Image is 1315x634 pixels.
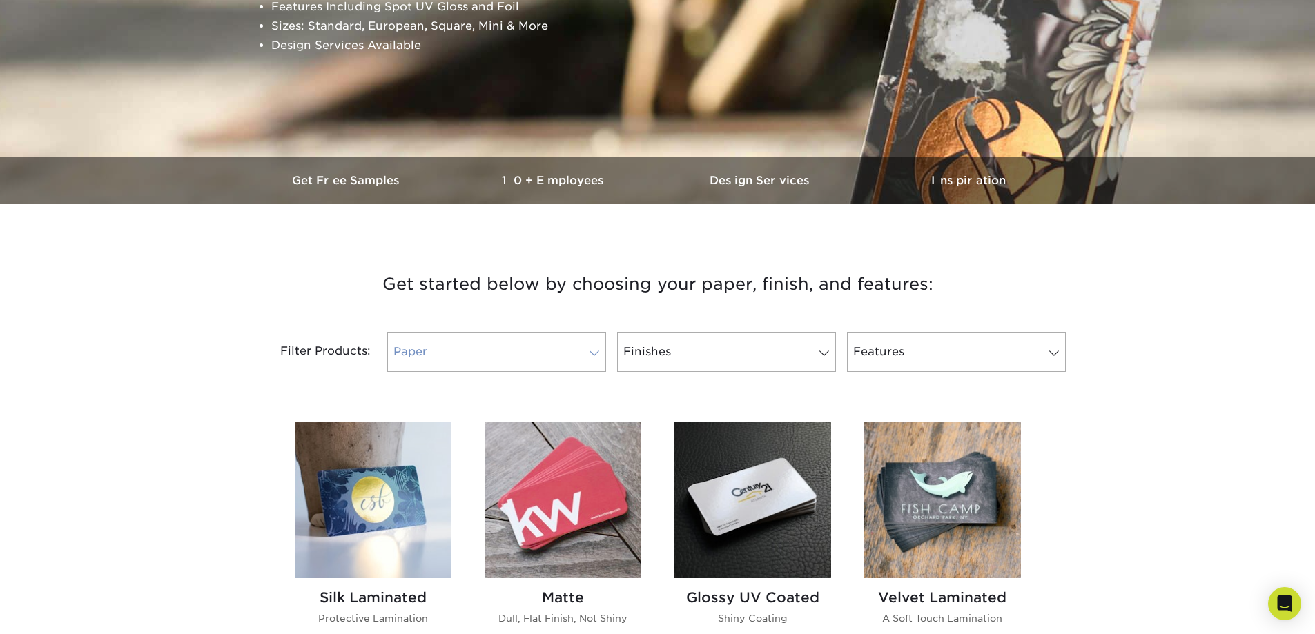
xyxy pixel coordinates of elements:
h3: Get started below by choosing your paper, finish, and features: [254,253,1062,315]
a: Finishes [617,332,836,372]
li: Design Services Available [271,36,1068,55]
a: Features [847,332,1066,372]
h3: Design Services [658,174,865,187]
p: Shiny Coating [674,611,831,625]
iframe: Google Customer Reviews [3,592,117,629]
h2: Silk Laminated [295,589,451,606]
h2: Matte [485,589,641,606]
li: Sizes: Standard, European, Square, Mini & More [271,17,1068,36]
a: Paper [387,332,606,372]
h3: Inspiration [865,174,1072,187]
a: Get Free Samples [244,157,451,204]
h2: Velvet Laminated [864,589,1021,606]
img: Glossy UV Coated Business Cards [674,422,831,578]
a: Inspiration [865,157,1072,204]
img: Matte Business Cards [485,422,641,578]
div: Open Intercom Messenger [1268,587,1301,620]
h3: Get Free Samples [244,174,451,187]
img: Velvet Laminated Business Cards [864,422,1021,578]
h2: Glossy UV Coated [674,589,831,606]
img: Silk Laminated Business Cards [295,422,451,578]
p: Dull, Flat Finish, Not Shiny [485,611,641,625]
h3: 10+ Employees [451,174,658,187]
p: A Soft Touch Lamination [864,611,1021,625]
p: Protective Lamination [295,611,451,625]
a: 10+ Employees [451,157,658,204]
div: Filter Products: [244,332,382,372]
a: Design Services [658,157,865,204]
